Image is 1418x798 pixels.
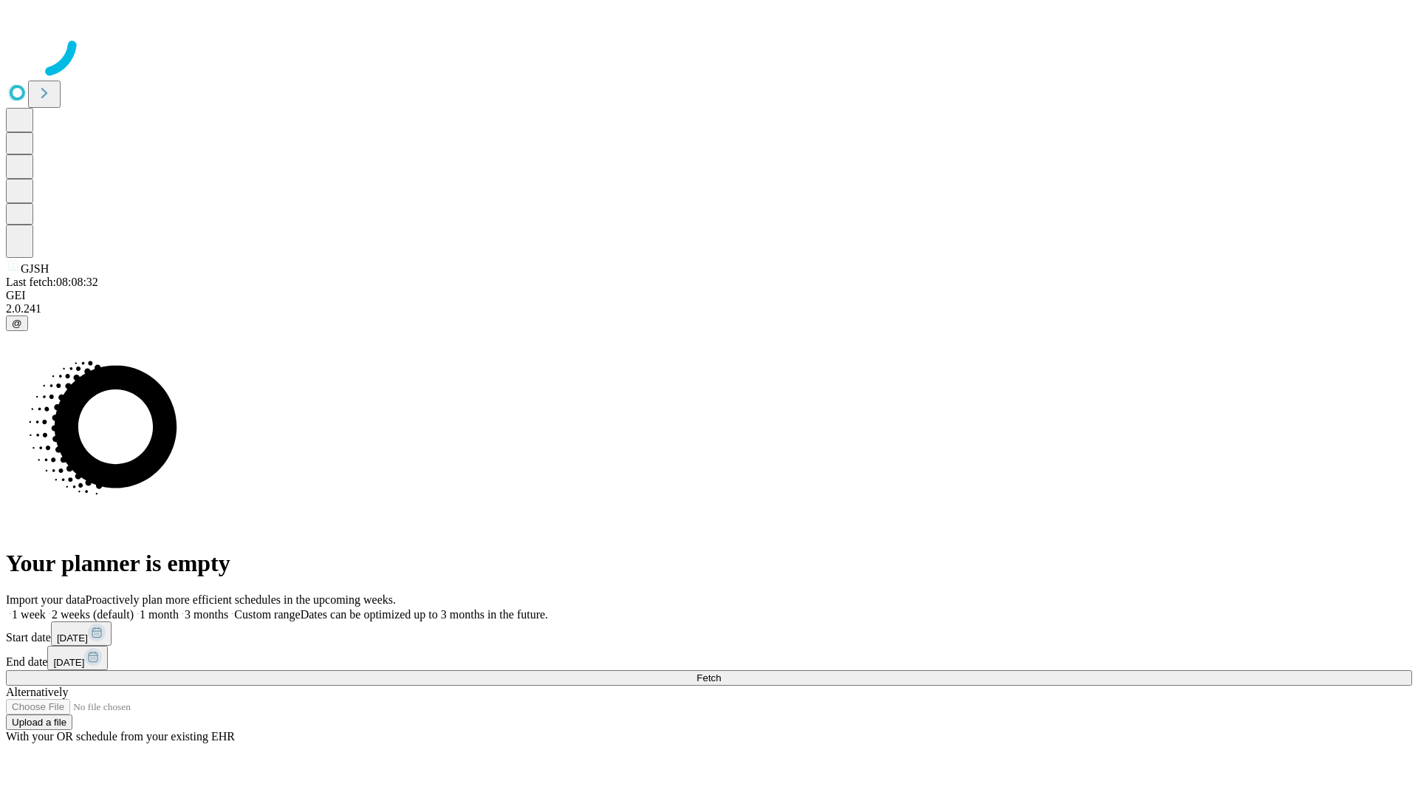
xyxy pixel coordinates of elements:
[6,670,1412,686] button: Fetch
[6,276,98,288] span: Last fetch: 08:08:32
[185,608,228,621] span: 3 months
[6,550,1412,577] h1: Your planner is empty
[57,632,88,644] span: [DATE]
[696,672,721,683] span: Fetch
[6,715,72,730] button: Upload a file
[86,593,396,606] span: Proactively plan more efficient schedules in the upcoming weeks.
[301,608,548,621] span: Dates can be optimized up to 3 months in the future.
[12,608,46,621] span: 1 week
[12,318,22,329] span: @
[6,593,86,606] span: Import your data
[140,608,179,621] span: 1 month
[234,608,300,621] span: Custom range
[53,657,84,668] span: [DATE]
[6,621,1412,646] div: Start date
[6,302,1412,316] div: 2.0.241
[6,730,235,743] span: With your OR schedule from your existing EHR
[6,289,1412,302] div: GEI
[47,646,108,670] button: [DATE]
[52,608,134,621] span: 2 weeks (default)
[6,686,68,698] span: Alternatively
[51,621,112,646] button: [DATE]
[21,262,49,275] span: GJSH
[6,316,28,331] button: @
[6,646,1412,670] div: End date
